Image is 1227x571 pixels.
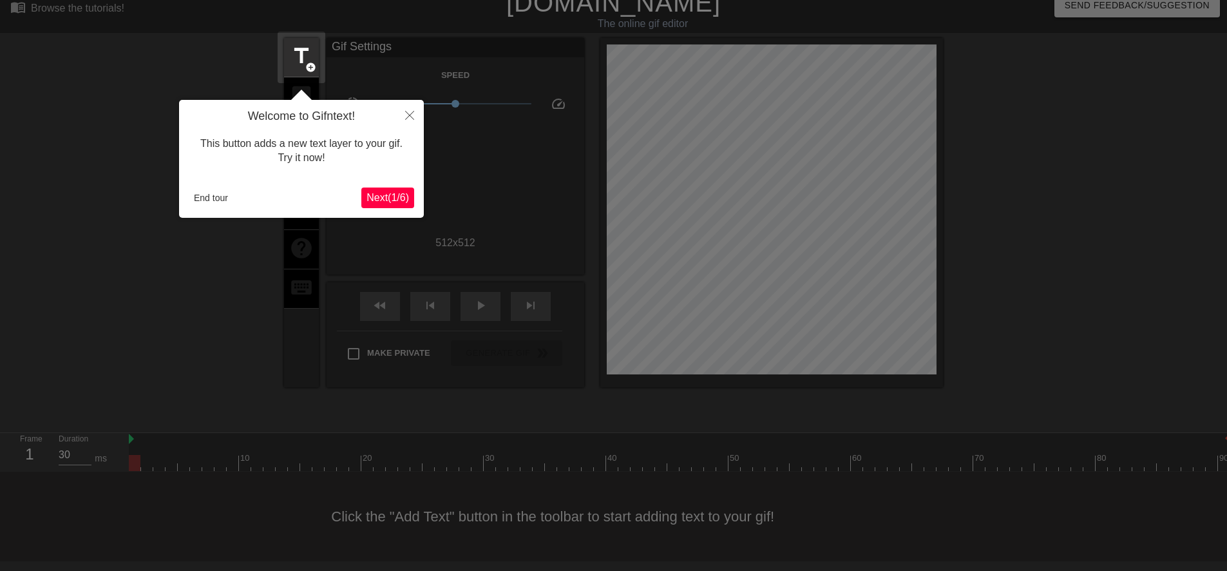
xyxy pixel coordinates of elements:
button: End tour [189,188,233,208]
div: This button adds a new text layer to your gif. Try it now! [189,124,414,179]
span: Next ( 1 / 6 ) [366,192,409,203]
button: Close [395,100,424,130]
button: Next [361,188,414,208]
h4: Welcome to Gifntext! [189,110,414,124]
